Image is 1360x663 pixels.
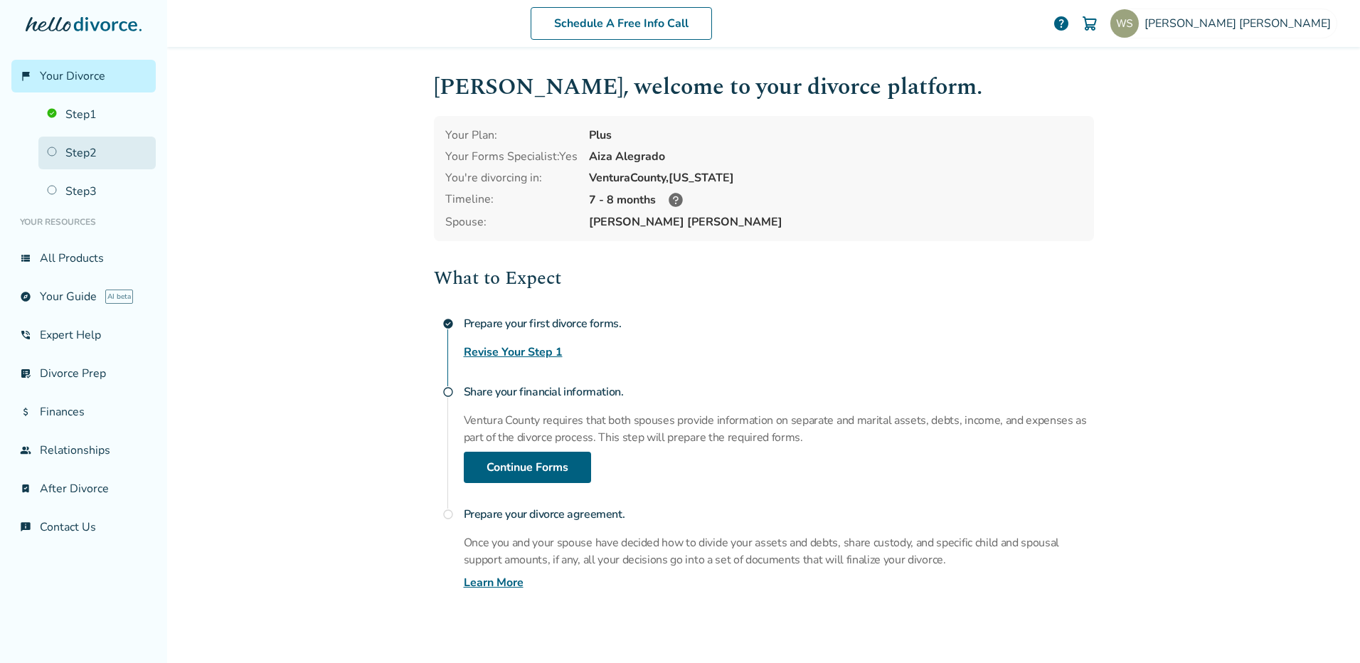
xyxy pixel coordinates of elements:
[464,412,1094,446] p: Ventura County requires that both spouses provide information on separate and marital assets, deb...
[11,242,156,275] a: view_listAll Products
[20,329,31,341] span: phone_in_talk
[1053,15,1070,32] a: help
[11,434,156,467] a: groupRelationships
[464,574,524,591] a: Learn More
[1081,15,1098,32] img: Cart
[1110,9,1139,38] img: dwfrom29@gmail.com
[20,521,31,533] span: chat_info
[11,357,156,390] a: list_alt_checkDivorce Prep
[445,149,578,164] div: Your Forms Specialist: Yes
[1144,16,1337,31] span: [PERSON_NAME] [PERSON_NAME]
[20,70,31,82] span: flag_2
[38,98,156,131] a: Step1
[464,500,1094,529] h4: Prepare your divorce agreement.
[464,309,1094,338] h4: Prepare your first divorce forms.
[20,406,31,418] span: attach_money
[589,149,1083,164] div: Aiza Alegrado
[11,280,156,313] a: exploreYour GuideAI beta
[20,483,31,494] span: bookmark_check
[445,214,578,230] span: Spouse:
[589,127,1083,143] div: Plus
[11,208,156,236] li: Your Resources
[11,60,156,92] a: flag_2Your Divorce
[445,170,578,186] div: You're divorcing in:
[434,264,1094,292] h2: What to Expect
[531,7,712,40] a: Schedule A Free Info Call
[445,127,578,143] div: Your Plan:
[445,191,578,208] div: Timeline:
[464,534,1094,568] p: Once you and your spouse have decided how to divide your assets and debts, share custody, and spe...
[11,319,156,351] a: phone_in_talkExpert Help
[434,70,1094,105] h1: [PERSON_NAME] , welcome to your divorce platform.
[38,175,156,208] a: Step3
[589,170,1083,186] div: Ventura County, [US_STATE]
[11,396,156,428] a: attach_moneyFinances
[40,68,105,84] span: Your Divorce
[1289,595,1360,663] iframe: Chat Widget
[38,137,156,169] a: Step2
[589,191,1083,208] div: 7 - 8 months
[464,378,1094,406] h4: Share your financial information.
[464,452,591,483] a: Continue Forms
[11,511,156,543] a: chat_infoContact Us
[442,386,454,398] span: radio_button_unchecked
[11,472,156,505] a: bookmark_checkAfter Divorce
[20,291,31,302] span: explore
[20,253,31,264] span: view_list
[105,290,133,304] span: AI beta
[20,445,31,456] span: group
[20,368,31,379] span: list_alt_check
[442,318,454,329] span: check_circle
[464,344,563,361] a: Revise Your Step 1
[442,509,454,520] span: radio_button_unchecked
[589,214,1083,230] span: [PERSON_NAME] [PERSON_NAME]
